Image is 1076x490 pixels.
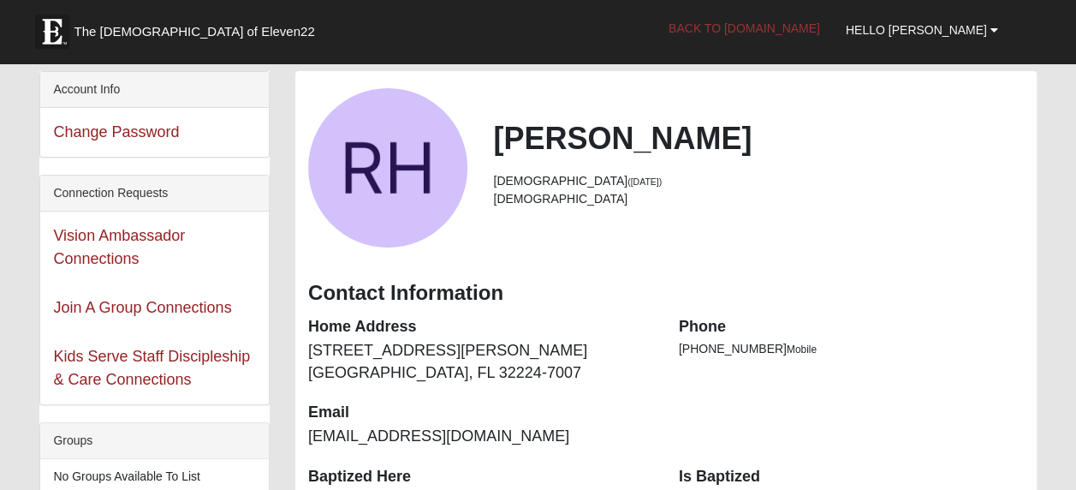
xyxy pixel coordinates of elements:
[679,340,1024,358] li: [PHONE_NUMBER]
[679,466,1024,488] dt: Is Baptized
[40,423,269,459] div: Groups
[846,23,987,37] span: Hello [PERSON_NAME]
[308,316,653,338] dt: Home Address
[308,426,653,448] dd: [EMAIL_ADDRESS][DOMAIN_NAME]
[493,120,1023,157] h2: [PERSON_NAME]
[53,227,185,267] a: Vision Ambassador Connections
[656,7,833,50] a: Back to [DOMAIN_NAME]
[40,72,269,108] div: Account Info
[53,123,179,140] a: Change Password
[40,176,269,212] div: Connection Requests
[74,23,314,40] span: The [DEMOGRAPHIC_DATA] of Eleven22
[35,15,69,49] img: Eleven22 logo
[308,402,653,424] dt: Email
[308,281,1024,306] h3: Contact Information
[308,466,653,488] dt: Baptized Here
[679,316,1024,338] dt: Phone
[27,6,369,49] a: The [DEMOGRAPHIC_DATA] of Eleven22
[493,172,1023,190] li: [DEMOGRAPHIC_DATA]
[308,88,467,248] a: View Fullsize Photo
[627,176,662,187] small: ([DATE])
[833,9,1011,51] a: Hello [PERSON_NAME]
[787,344,817,356] span: Mobile
[493,190,1023,208] li: [DEMOGRAPHIC_DATA]
[308,340,653,384] dd: [STREET_ADDRESS][PERSON_NAME] [GEOGRAPHIC_DATA], FL 32224-7007
[53,299,231,316] a: Join A Group Connections
[53,348,250,388] a: Kids Serve Staff Discipleship & Care Connections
